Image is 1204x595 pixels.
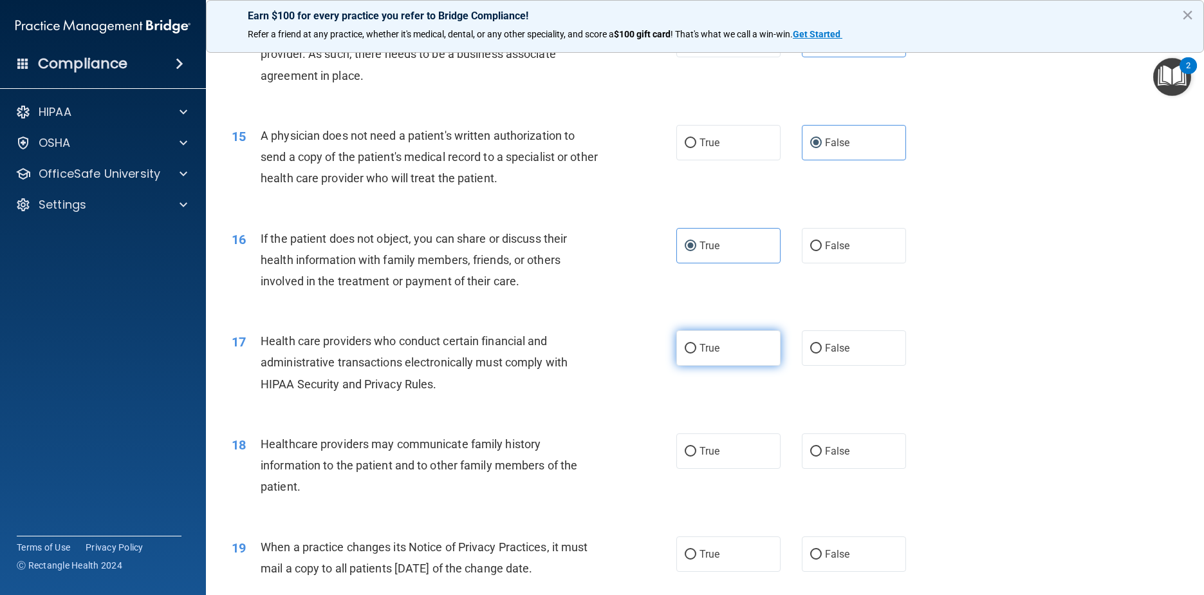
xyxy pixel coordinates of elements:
input: False [810,447,822,457]
p: Settings [39,197,86,212]
span: True [699,445,719,457]
span: Ⓒ Rectangle Health 2024 [17,559,122,572]
a: OSHA [15,135,187,151]
span: A physician does not need a patient's written authorization to send a copy of the patient's medic... [261,129,598,185]
a: Settings [15,197,187,212]
div: 2 [1186,66,1190,82]
span: False [825,445,850,457]
span: 18 [232,437,246,453]
input: True [685,344,696,354]
span: True [699,240,719,252]
input: True [685,550,696,560]
span: True [699,548,719,560]
span: Health care providers who conduct certain financial and administrative transactions electronicall... [261,334,568,390]
input: True [685,241,696,251]
input: False [810,241,822,251]
span: If the patient does not object, you can share or discuss their health information with family mem... [261,232,567,288]
span: Refer a friend at any practice, whether it's medical, dental, or any other speciality, and score a [248,29,614,39]
p: Earn $100 for every practice you refer to Bridge Compliance! [248,10,1162,22]
span: Healthcare providers may communicate family history information to the patient and to other famil... [261,437,577,493]
input: False [810,138,822,148]
input: False [810,550,822,560]
span: True [699,342,719,354]
p: OSHA [39,135,71,151]
strong: Get Started [793,29,840,39]
span: ! That's what we call a win-win. [671,29,793,39]
img: PMB logo [15,14,190,39]
a: Terms of Use [17,541,70,554]
input: False [810,344,822,354]
span: False [825,137,850,149]
strong: $100 gift card [614,29,671,39]
span: 16 [232,232,246,247]
span: 19 [232,540,246,556]
span: False [825,240,850,252]
span: A physician is a Business Associate of another healthcare provider. As such, there needs to be a ... [261,26,558,82]
a: Privacy Policy [86,541,144,554]
span: 15 [232,129,246,144]
span: When a practice changes its Notice of Privacy Practices, it must mail a copy to all patients [DAT... [261,540,588,575]
a: HIPAA [15,104,187,120]
input: True [685,138,696,148]
input: True [685,447,696,457]
p: HIPAA [39,104,71,120]
span: 17 [232,334,246,350]
span: True [699,137,719,149]
a: OfficeSafe University [15,166,187,182]
span: False [825,548,850,560]
span: False [825,342,850,354]
p: OfficeSafe University [39,166,160,182]
a: Get Started [793,29,842,39]
h4: Compliance [38,55,127,73]
button: Open Resource Center, 2 new notifications [1153,58,1191,96]
button: Close [1181,5,1194,25]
